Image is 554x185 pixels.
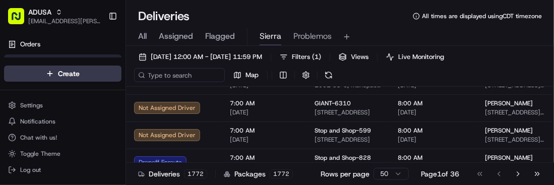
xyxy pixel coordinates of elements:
[138,8,190,24] h1: Deliveries
[20,166,41,174] span: Log out
[321,169,370,179] p: Rows per page
[20,101,43,109] span: Settings
[292,52,321,61] span: Filters
[28,7,51,17] button: ADUSA
[315,136,382,144] span: [STREET_ADDRESS]
[230,154,298,162] span: 7:00 AM
[100,110,122,118] span: Pylon
[315,154,371,162] span: Stop and Shop-828
[4,98,121,112] button: Settings
[230,136,298,144] span: [DATE]
[245,71,259,80] span: Map
[10,40,183,56] p: Welcome 👋
[10,96,28,114] img: 1736555255976-a54dd68f-1ca7-489b-9aae-adbdc363a1c4
[20,150,60,158] span: Toggle Theme
[138,30,147,42] span: All
[138,169,207,179] div: Deliveries
[398,99,469,107] span: 8:00 AM
[20,117,55,126] span: Notifications
[4,4,104,28] button: ADUSA[EMAIL_ADDRESS][PERSON_NAME][DOMAIN_NAME]
[230,108,298,116] span: [DATE]
[398,136,469,144] span: [DATE]
[322,68,336,82] button: Refresh
[230,127,298,135] span: 7:00 AM
[224,169,293,179] div: Packages
[4,131,121,145] button: Chat with us!
[422,12,542,20] span: All times are displayed using CDT timezone
[230,99,298,107] span: 7:00 AM
[315,127,371,135] span: Stop and Shop-599
[485,154,533,162] span: [PERSON_NAME]
[351,52,368,61] span: Views
[159,30,193,42] span: Assigned
[485,99,533,107] span: [PERSON_NAME]
[293,30,332,42] span: Problemos
[58,69,80,79] span: Create
[205,30,235,42] span: Flagged
[315,108,382,116] span: [STREET_ADDRESS]
[270,169,293,178] div: 1772
[171,99,183,111] button: Start new chat
[275,50,326,64] button: Filters(1)
[4,66,121,82] button: Create
[398,154,469,162] span: 8:00 AM
[151,52,262,61] span: [DATE] 12:00 AM - [DATE] 11:59 PM
[421,169,459,179] div: Page 1 of 36
[4,114,121,129] button: Notifications
[334,50,373,64] button: Views
[398,127,469,135] span: 8:00 AM
[4,147,121,161] button: Toggle Theme
[312,52,321,61] span: ( 1 )
[485,127,533,135] span: [PERSON_NAME]
[28,17,100,25] button: [EMAIL_ADDRESS][PERSON_NAME][DOMAIN_NAME]
[485,136,550,144] span: [STREET_ADDRESS][PERSON_NAME]
[398,108,469,116] span: [DATE]
[485,108,550,116] span: [STREET_ADDRESS][PERSON_NAME]
[315,99,351,107] span: GIANT-6310
[382,50,449,64] button: Live Monitoring
[184,169,207,178] div: 1772
[20,40,40,49] span: Orders
[4,36,121,52] a: Orders
[134,68,225,82] input: Type to search
[134,50,267,64] button: [DATE] 12:00 AM - [DATE] 11:59 PM
[34,96,165,106] div: Start new chat
[71,110,122,118] a: Powered byPylon
[26,65,181,76] input: Got a question? Start typing here...
[20,134,57,142] span: Chat with us!
[229,68,263,82] button: Map
[4,163,121,177] button: Log out
[260,30,281,42] span: Sierra
[398,52,444,61] span: Live Monitoring
[10,10,30,30] img: Nash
